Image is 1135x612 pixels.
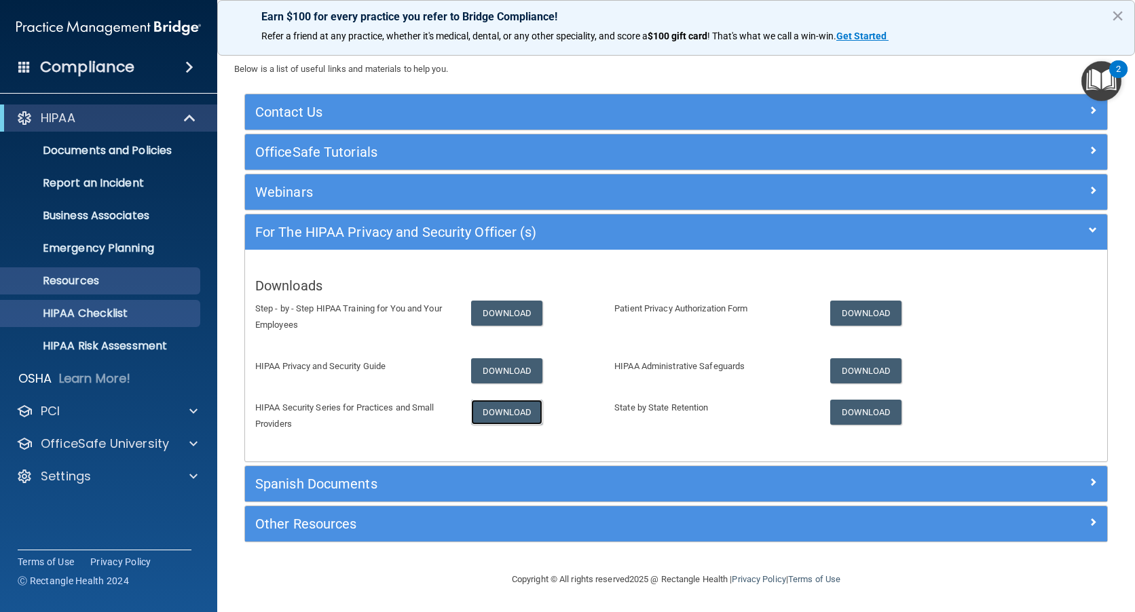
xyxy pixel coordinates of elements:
[471,301,543,326] a: Download
[16,403,198,419] a: PCI
[234,64,448,74] span: Below is a list of useful links and materials to help you.
[41,110,75,126] p: HIPAA
[830,400,902,425] a: Download
[707,31,836,41] span: ! That's what we call a win-win.
[788,574,840,584] a: Terms of Use
[18,574,129,588] span: Ⓒ Rectangle Health 2024
[261,10,1091,23] p: Earn $100 for every practice you refer to Bridge Compliance!
[16,436,198,452] a: OfficeSafe University
[41,403,60,419] p: PCI
[16,14,201,41] img: PMB logo
[16,468,198,484] a: Settings
[471,400,543,425] a: Download
[900,516,1119,570] iframe: Drift Widget Chat Controller
[255,278,1097,293] h5: Downloads
[255,101,1097,123] a: Contact Us
[41,436,169,452] p: OfficeSafe University
[1081,61,1121,101] button: Open Resource Center, 2 new notifications
[1111,5,1124,26] button: Close
[1116,69,1121,87] div: 2
[255,141,1097,163] a: OfficeSafe Tutorials
[261,31,648,41] span: Refer a friend at any practice, whether it's medical, dental, or any other speciality, and score a
[255,476,882,491] h5: Spanish Documents
[18,370,52,387] p: OSHA
[255,513,1097,535] a: Other Resources
[255,516,882,531] h5: Other Resources
[614,400,810,416] p: State by State Retention
[255,225,882,240] h5: For The HIPAA Privacy and Security Officer (s)
[471,358,543,383] a: Download
[9,176,194,190] p: Report an Incident
[9,274,194,288] p: Resources
[255,301,451,333] p: Step - by - Step HIPAA Training for You and Your Employees
[18,555,74,569] a: Terms of Use
[9,339,194,353] p: HIPAA Risk Assessment
[41,468,91,484] p: Settings
[255,181,1097,203] a: Webinars
[255,104,882,119] h5: Contact Us
[9,307,194,320] p: HIPAA Checklist
[9,242,194,255] p: Emergency Planning
[59,370,131,387] p: Learn More!
[9,144,194,157] p: Documents and Policies
[255,185,882,199] h5: Webinars
[255,221,1097,243] a: For The HIPAA Privacy and Security Officer (s)
[830,301,902,326] a: Download
[836,31,889,41] a: Get Started
[255,358,451,375] p: HIPAA Privacy and Security Guide
[428,558,924,601] div: Copyright © All rights reserved 2025 @ Rectangle Health | |
[614,301,810,317] p: Patient Privacy Authorization Form
[732,574,785,584] a: Privacy Policy
[830,358,902,383] a: Download
[255,400,451,432] p: HIPAA Security Series for Practices and Small Providers
[614,358,810,375] p: HIPAA Administrative Safeguards
[40,58,134,77] h4: Compliance
[9,209,194,223] p: Business Associates
[836,31,887,41] strong: Get Started
[255,145,882,159] h5: OfficeSafe Tutorials
[90,555,151,569] a: Privacy Policy
[16,110,197,126] a: HIPAA
[255,473,1097,495] a: Spanish Documents
[648,31,707,41] strong: $100 gift card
